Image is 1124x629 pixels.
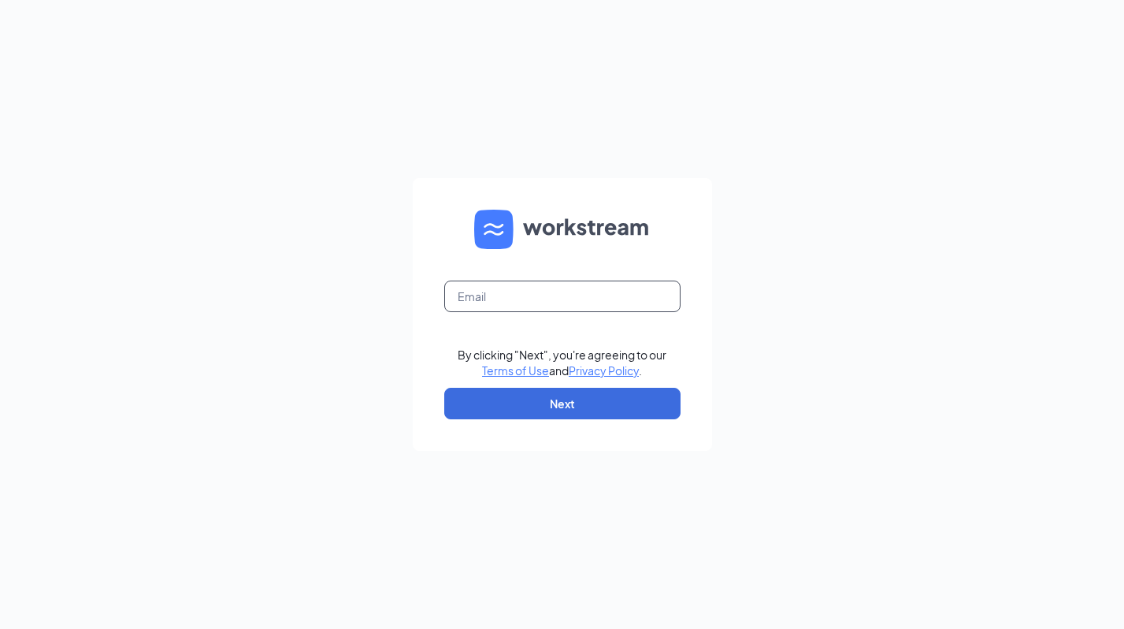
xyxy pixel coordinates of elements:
a: Privacy Policy [569,363,639,378]
input: Email [444,281,681,312]
button: Next [444,388,681,419]
img: WS logo and Workstream text [474,210,651,249]
div: By clicking "Next", you're agreeing to our and . [458,347,666,378]
a: Terms of Use [482,363,549,378]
